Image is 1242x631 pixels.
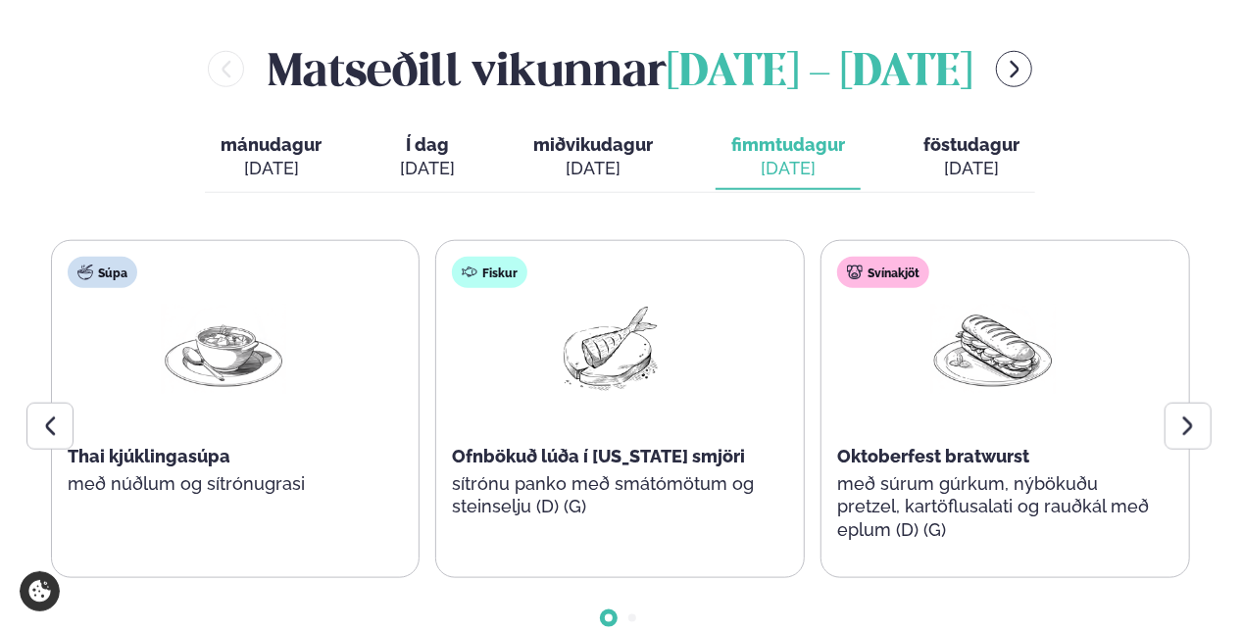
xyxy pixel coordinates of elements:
button: miðvikudagur [DATE] [518,125,669,190]
span: Ofnbökuð lúða í [US_STATE] smjöri [452,446,745,466]
div: Svínakjöt [837,257,929,288]
div: [DATE] [731,157,845,180]
span: föstudagur [923,134,1019,155]
span: Go to slide 2 [628,614,636,622]
img: soup.svg [77,265,93,280]
span: Thai kjúklingasúpa [68,446,230,466]
span: [DATE] - [DATE] [667,52,972,95]
button: Í dag [DATE] [384,125,471,190]
img: Panini.png [930,304,1056,395]
h2: Matseðill vikunnar [268,37,972,101]
div: Súpa [68,257,137,288]
span: Í dag [400,133,455,157]
span: miðvikudagur [533,134,653,155]
div: [DATE] [533,157,653,180]
button: menu-btn-left [208,51,244,87]
img: Fish.png [545,304,671,395]
button: mánudagur [DATE] [205,125,337,190]
div: [DATE] [923,157,1019,180]
p: með núðlum og sítrónugrasi [68,472,379,496]
img: pork.svg [847,265,863,280]
img: Soup.png [161,304,286,395]
p: sítrónu panko með smátómötum og steinselju (D) (G) [452,472,764,519]
span: Oktoberfest bratwurst [837,446,1029,466]
div: [DATE] [221,157,322,180]
button: menu-btn-right [996,51,1032,87]
span: Go to slide 1 [605,614,613,622]
span: mánudagur [221,134,322,155]
div: [DATE] [400,157,455,180]
button: fimmtudagur [DATE] [716,125,861,190]
p: með súrum gúrkum, nýbökuðu pretzel, kartöflusalati og rauðkál með eplum (D) (G) [837,472,1149,543]
img: fish.svg [462,265,477,280]
div: Fiskur [452,257,527,288]
a: Cookie settings [20,571,60,611]
button: föstudagur [DATE] [908,125,1035,190]
span: fimmtudagur [731,134,845,155]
